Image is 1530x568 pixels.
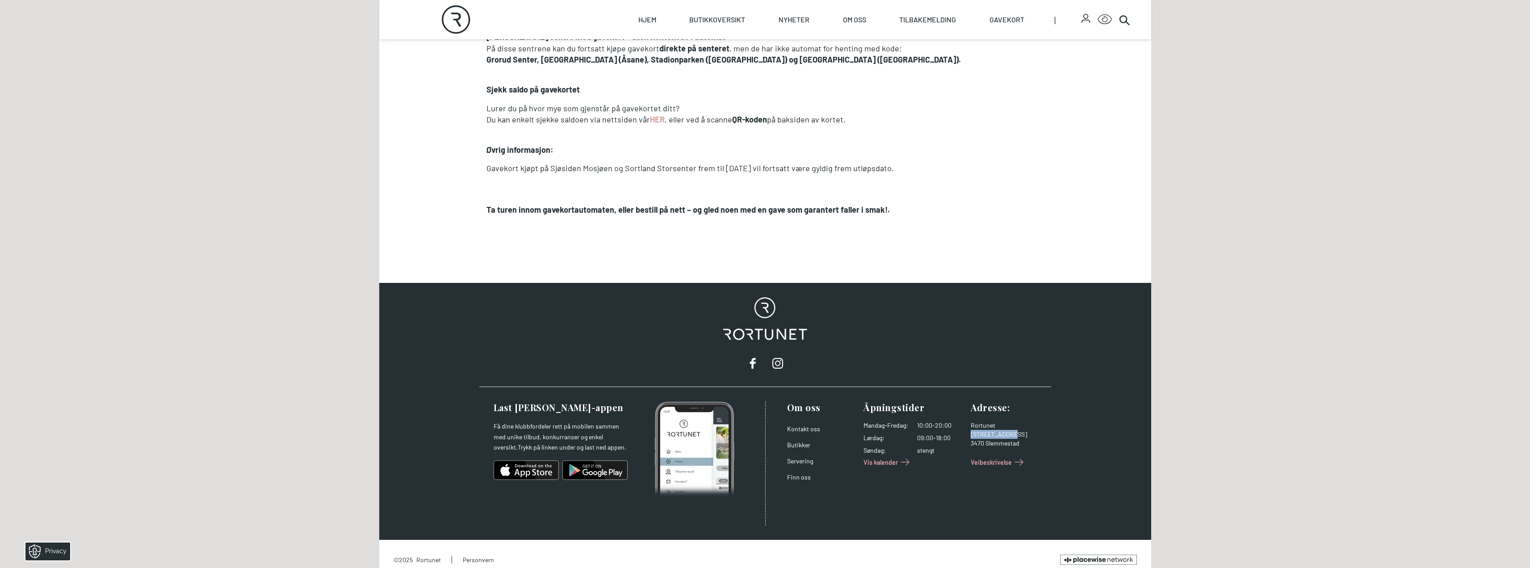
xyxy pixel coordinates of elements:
[9,539,82,564] iframe: Manage Preferences
[650,114,665,124] a: HER
[787,425,820,433] a: Kontakt oss
[917,446,964,455] dd: stengt
[917,433,964,442] dd: 09:00-18:00
[494,401,628,414] h3: Last [PERSON_NAME]-appen
[971,458,1012,467] span: Veibeskrivelse
[787,457,813,465] a: Servering
[787,401,857,414] h3: Om oss
[394,555,441,564] li: © Rortunet
[1060,555,1137,565] a: Brought to you by the Placewise Network
[971,401,1040,414] h3: Adresse :
[452,556,494,564] a: Personvern
[971,439,984,447] span: 3470
[562,459,628,481] img: android
[486,205,890,215] strong: Ta turen innom gavekortautomaten, eller bestill på nett – og gled noen med en gave som garantert ...
[864,455,912,469] a: Vis kalender
[494,421,628,452] p: Få dine klubbfordeler rett på mobilen sammen med unike tilbud, konkurranser og enkel oversikt.Try...
[744,354,762,372] a: facebook
[1098,13,1112,27] button: Open Accessibility Menu
[659,43,729,53] strong: direkte på senteret
[985,439,1019,447] span: Slemmestad
[486,145,553,155] strong: Øvrig informasjon:
[654,401,734,497] img: Photo of mobile app home screen
[769,354,787,372] a: instagram
[486,84,580,94] strong: Sjekk saldo på gavekortet
[486,103,1044,114] p: Lurer du på hvor mye som gjenstår på gavekortet ditt?
[864,421,908,430] dt: Mandag - Fredag :
[864,401,964,414] h3: Åpningstider
[864,458,898,467] span: Vis kalender
[917,421,964,430] dd: 10:00-20:00
[971,455,1026,469] a: Veibeskrivelse
[486,114,1044,126] p: Du kan enkelt sjekke saldoen via nettsiden vår , eller ved å scanne på baksiden av kortet.
[787,441,810,449] a: Butikker
[864,433,908,442] dt: Lørdag :
[486,55,961,64] strong: Grorud Senter, [GEOGRAPHIC_DATA] (Åsane), Stadionparken ([GEOGRAPHIC_DATA]) og [GEOGRAPHIC_DATA] ...
[486,163,1044,174] h5: Gavekort kjøpt på Sjøsiden Mosjøen og Sortland Storsenter frem til [DATE] vil fortsatt være gyldi...
[494,459,559,481] img: ios
[399,555,413,564] span: 2025
[486,43,1044,55] p: På disse sentrene kan du fortsatt kjøpe gavekort , men de har ikke automat for henting med kode:
[864,446,908,455] dt: Søndag :
[971,421,1040,430] div: Rortunet
[971,430,1040,439] div: [STREET_ADDRESS]
[787,473,811,481] a: Finn oss
[732,114,767,124] strong: QR-koden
